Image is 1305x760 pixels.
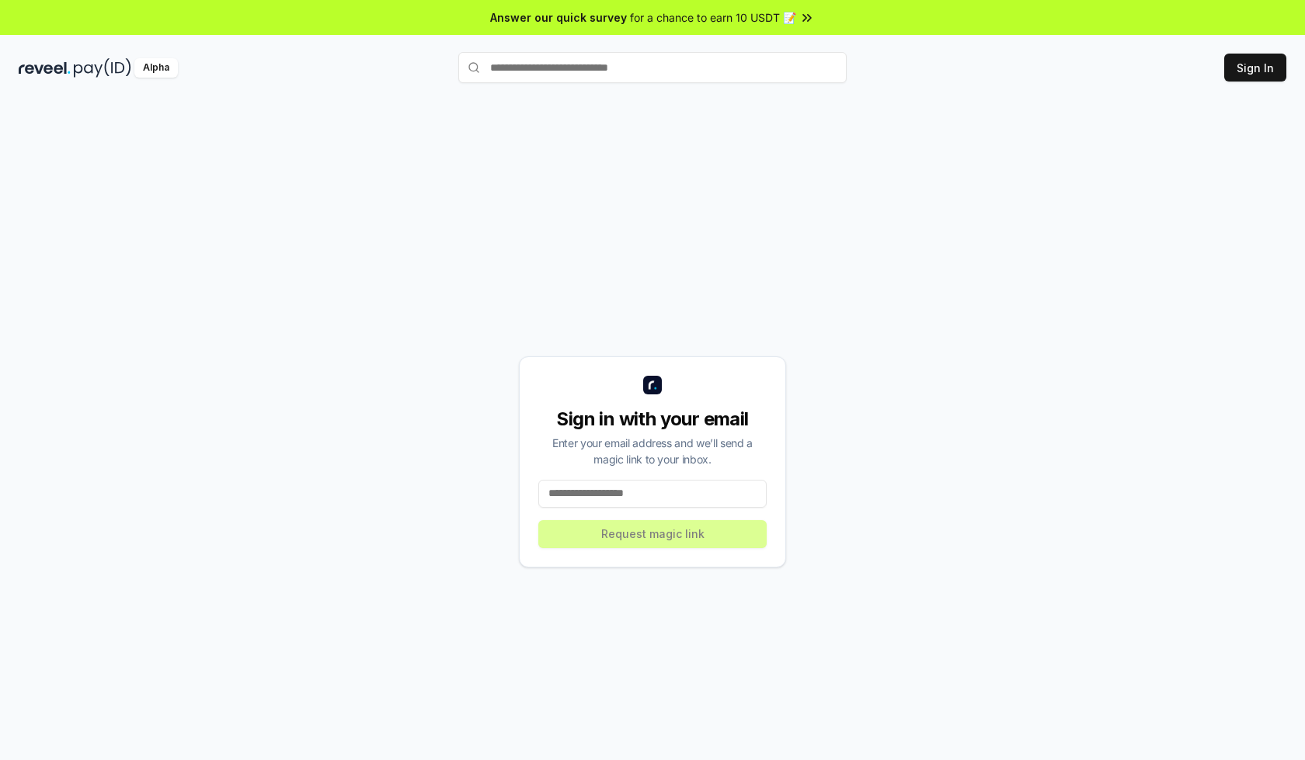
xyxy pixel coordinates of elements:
[538,407,767,432] div: Sign in with your email
[643,376,662,394] img: logo_small
[538,435,767,467] div: Enter your email address and we’ll send a magic link to your inbox.
[630,9,796,26] span: for a chance to earn 10 USDT 📝
[74,58,131,78] img: pay_id
[490,9,627,26] span: Answer our quick survey
[134,58,178,78] div: Alpha
[1224,54,1286,82] button: Sign In
[19,58,71,78] img: reveel_dark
